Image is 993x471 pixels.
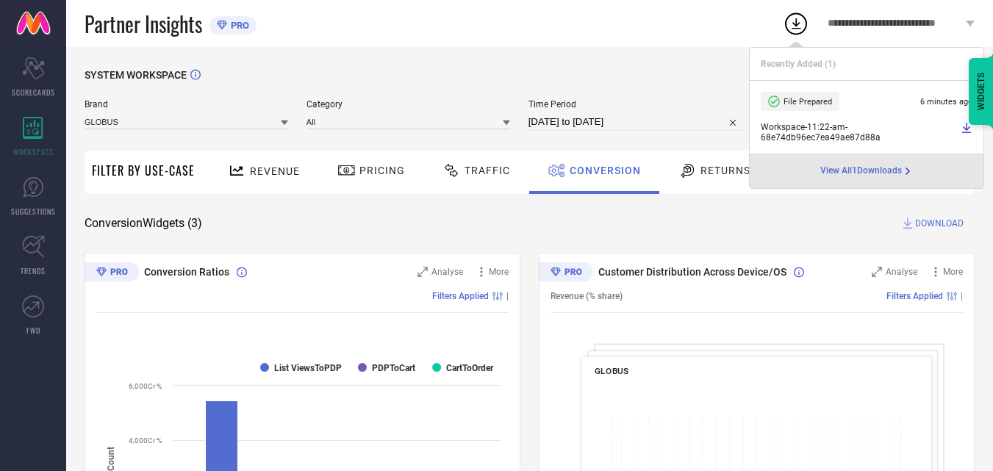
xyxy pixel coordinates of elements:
[489,267,509,277] span: More
[506,291,509,301] span: |
[528,99,744,109] span: Time Period
[570,165,641,176] span: Conversion
[465,165,510,176] span: Traffic
[85,69,187,81] span: SYSTEM WORKSPACE
[595,366,628,376] span: GLOBUS
[820,165,902,177] span: View All 1 Downloads
[700,165,750,176] span: Returns
[872,267,882,277] svg: Zoom
[250,165,300,177] span: Revenue
[886,267,917,277] span: Analyse
[598,266,786,278] span: Customer Distribution Across Device/OS
[306,99,510,109] span: Category
[85,216,202,231] span: Conversion Widgets ( 3 )
[129,436,162,445] text: 4,000Cr %
[11,206,56,217] span: SUGGESTIONS
[26,325,40,336] span: FWD
[961,122,972,143] a: Download
[446,363,494,373] text: CartToOrder
[13,146,54,157] span: WORKSPACE
[431,267,463,277] span: Analyse
[943,267,963,277] span: More
[129,382,162,390] text: 6,000Cr %
[528,113,744,131] input: Select time period
[372,363,415,373] text: PDPToCart
[359,165,405,176] span: Pricing
[761,59,836,69] span: Recently Added ( 1 )
[915,216,964,231] span: DOWNLOAD
[85,9,202,39] span: Partner Insights
[961,291,963,301] span: |
[539,262,593,284] div: Premium
[227,20,249,31] span: PRO
[432,291,489,301] span: Filters Applied
[820,165,914,177] a: View All1Downloads
[783,10,809,37] div: Open download list
[761,122,957,143] span: Workspace - 11:22-am - 68e74db96ec7ea49ae87d88a
[820,165,914,177] div: Open download page
[784,97,832,107] span: File Prepared
[144,266,229,278] span: Conversion Ratios
[85,99,288,109] span: Brand
[21,265,46,276] span: TRENDS
[551,291,623,301] span: Revenue (% share)
[417,267,428,277] svg: Zoom
[12,87,55,98] span: SCORECARDS
[886,291,943,301] span: Filters Applied
[274,363,342,373] text: List ViewsToPDP
[85,262,139,284] div: Premium
[92,162,195,179] span: Filter By Use-Case
[920,97,972,107] span: 6 minutes ago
